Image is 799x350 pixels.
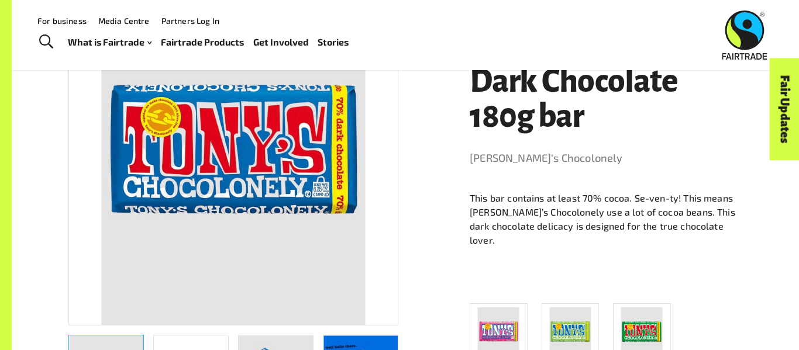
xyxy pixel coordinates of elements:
img: Fairtrade Australia New Zealand logo [722,11,767,60]
a: Toggle Search [32,27,60,57]
a: Media Centre [98,16,150,26]
a: Fairtrade Products [161,34,244,51]
a: Get Involved [253,34,309,51]
p: This bar contains at least 70% cocoa. Se-ven-ty! This means [PERSON_NAME]’s Chocolonely use a lot... [470,191,742,247]
a: For business [37,16,87,26]
a: [PERSON_NAME]'s Chocolonely [470,149,742,168]
a: Partners Log In [161,16,219,26]
a: What is Fairtrade [68,34,151,51]
a: Stories [318,34,349,51]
